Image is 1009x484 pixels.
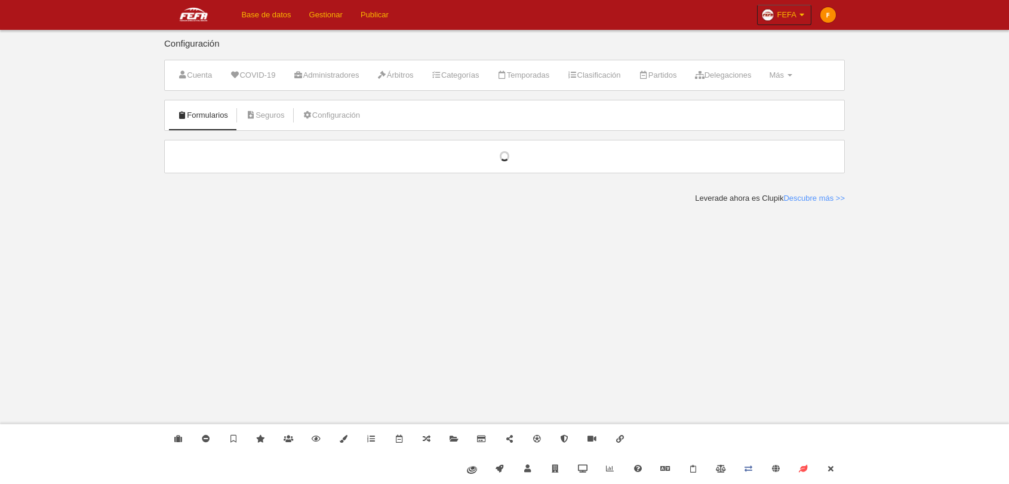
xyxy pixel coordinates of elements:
[777,9,796,21] span: FEFA
[164,39,845,60] div: Configuración
[287,66,365,84] a: Administradores
[695,193,845,204] div: Leverade ahora es Clupik
[561,66,627,84] a: Clasificación
[762,66,798,84] a: Más
[783,194,845,203] a: Descubre más >>
[425,66,486,84] a: Categorías
[239,106,291,124] a: Seguros
[762,9,774,21] img: Oazxt6wLFNvE.30x30.jpg
[171,106,235,124] a: Formularios
[177,151,832,162] div: Cargando
[371,66,420,84] a: Árbitros
[820,7,836,23] img: c2l6ZT0zMHgzMCZmcz05JnRleHQ9RiZiZz1mYjhjMDA%3D.png
[688,66,758,84] a: Delegaciones
[171,66,219,84] a: Cuenta
[490,66,556,84] a: Temporadas
[769,71,784,79] span: Más
[632,66,684,84] a: Partidos
[757,5,811,25] a: FEFA
[223,66,282,84] a: COVID-19
[165,7,223,22] img: FEFA
[467,466,477,474] img: fiware.svg
[296,106,367,124] a: Configuración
